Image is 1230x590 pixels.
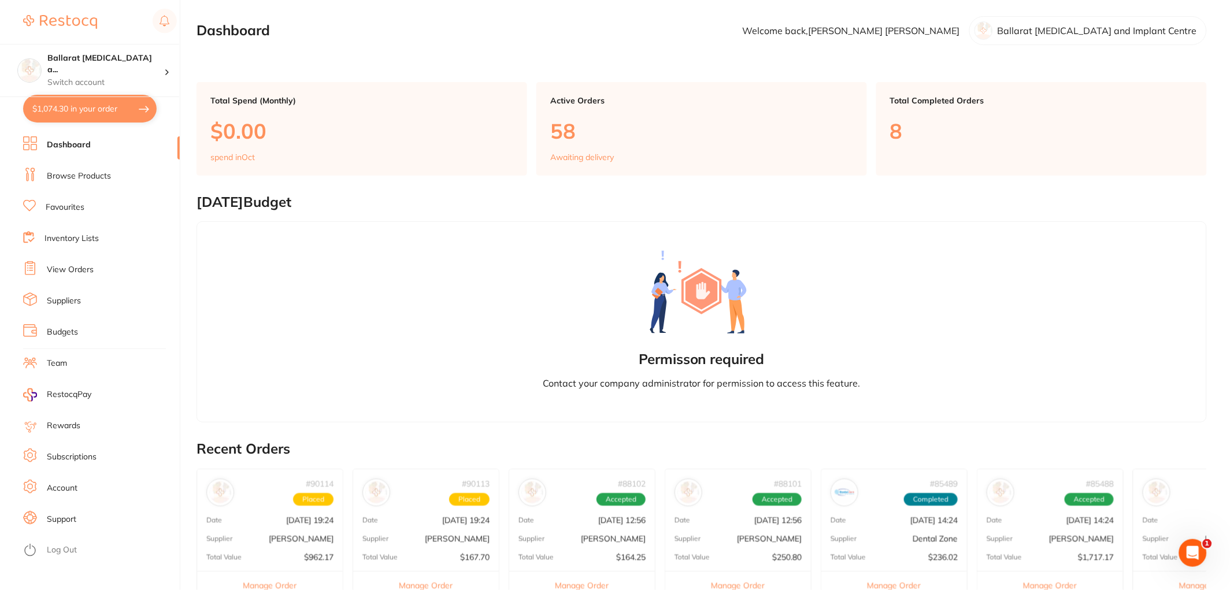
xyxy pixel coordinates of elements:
p: Welcome back, [PERSON_NAME] [PERSON_NAME] [743,25,960,36]
p: # 85489 [930,479,958,488]
a: Team [47,358,67,369]
a: Rewards [47,420,80,432]
p: # 85488 [1086,479,1114,488]
p: [DATE] 12:56 [754,515,802,525]
p: Date [831,516,846,524]
iframe: Intercom live chat [1179,539,1207,567]
span: Placed [293,493,334,506]
span: Accepted [753,493,802,506]
p: Supplier [518,535,544,543]
a: Budgets [47,326,78,338]
p: Switch account [47,77,164,88]
img: RestocqPay [23,388,37,402]
p: Total Completed Orders [890,96,1193,105]
a: Support [47,514,76,525]
p: $167.70 [460,552,490,562]
img: Henry Schein Halas [677,481,699,503]
h2: [DATE] Budget [197,194,1207,210]
p: Supplier [1143,535,1169,543]
p: $164.25 [616,552,646,562]
p: Supplier [831,535,857,543]
a: Favourites [46,202,84,213]
span: RestocqPay [47,389,91,400]
a: Inventory Lists [45,233,99,244]
img: Adam Dental [1146,481,1168,503]
p: Total Value [831,553,866,561]
span: Completed [904,493,958,506]
span: Accepted [1065,493,1114,506]
span: 1 [1203,539,1212,548]
img: Adam Dental [209,481,231,503]
p: 8 [890,119,1193,143]
a: Active Orders58Awaiting delivery [536,82,867,176]
a: Suppliers [47,295,81,307]
p: 58 [550,119,853,143]
p: [DATE] 19:24 [442,515,490,525]
p: Total Value [987,553,1022,561]
p: Total Value [362,553,398,561]
p: Date [1143,516,1158,524]
p: Supplier [362,535,388,543]
img: Restocq Logo [23,15,97,29]
p: # 90113 [462,479,490,488]
p: $1,717.17 [1078,552,1114,562]
p: Date [518,516,534,524]
p: # 88102 [618,479,646,488]
img: Ballarat Wisdom Tooth and Implant Centre [18,59,41,82]
p: [DATE] 19:24 [286,515,334,525]
p: Supplier [206,535,232,543]
p: Date [987,516,1002,524]
a: Dashboard [47,139,91,151]
span: Accepted [597,493,646,506]
p: Contact your company administrator for permission to access this feature. [543,377,861,389]
p: [PERSON_NAME] [737,534,802,543]
p: Total Value [518,553,554,561]
h2: Dashboard [197,23,270,39]
p: [PERSON_NAME] [1049,534,1114,543]
p: # 88101 [774,479,802,488]
h4: Ballarat Wisdom Tooth and Implant Centre [47,53,164,75]
img: Henry Schein Halas [365,481,387,503]
a: Browse Products [47,170,111,182]
p: Date [675,516,690,524]
a: Subscriptions [47,451,97,463]
button: Log Out [23,541,176,560]
p: [DATE] 12:56 [598,515,646,525]
p: $962.17 [304,552,334,562]
a: Log Out [47,544,77,556]
p: Ballarat [MEDICAL_DATA] and Implant Centre [998,25,1197,36]
p: $236.02 [928,552,958,562]
h2: Permisson required [639,351,765,368]
button: $1,074.30 in your order [23,95,157,123]
a: Account [47,483,77,494]
p: [DATE] 14:24 [910,515,958,525]
p: [PERSON_NAME] [581,534,646,543]
p: Date [206,516,222,524]
p: Dental Zone [913,534,958,543]
p: # 90114 [306,479,334,488]
p: Total Value [206,553,242,561]
a: Restocq Logo [23,9,97,35]
p: Supplier [675,535,701,543]
p: $0.00 [210,119,513,143]
a: RestocqPay [23,388,91,402]
a: Total Completed Orders8 [876,82,1207,176]
p: spend in Oct [210,153,255,162]
img: Adam Dental [521,481,543,503]
p: Awaiting delivery [550,153,614,162]
p: $250.80 [772,552,802,562]
p: Active Orders [550,96,853,105]
img: Henry Schein Halas [990,481,1012,503]
a: Total Spend (Monthly)$0.00spend inOct [197,82,527,176]
p: [DATE] 14:24 [1066,515,1114,525]
p: Total Value [675,553,710,561]
p: [PERSON_NAME] [269,534,334,543]
img: Dental Zone [833,481,855,503]
p: Total Value [1143,553,1178,561]
p: Date [362,516,378,524]
h2: Recent Orders [197,441,1207,457]
p: Total Spend (Monthly) [210,96,513,105]
span: Placed [449,493,490,506]
p: Supplier [987,535,1013,543]
a: View Orders [47,264,94,276]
